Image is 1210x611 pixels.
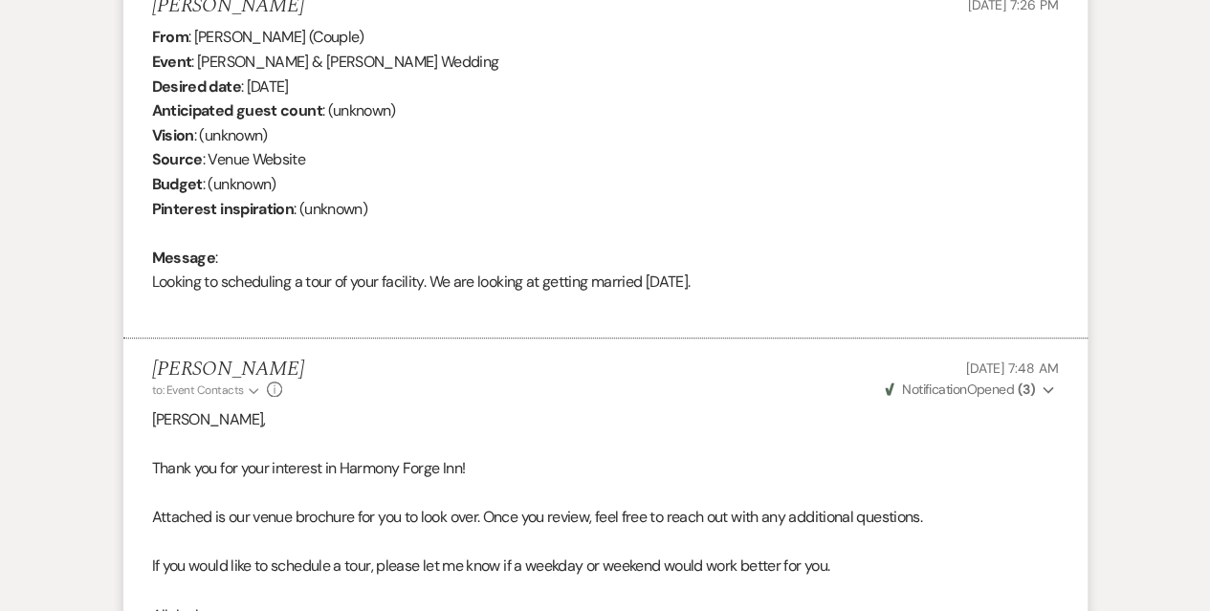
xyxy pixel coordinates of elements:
[152,407,1059,432] p: [PERSON_NAME],
[885,381,1035,398] span: Opened
[152,382,262,399] button: to: Event Contacts
[1017,381,1034,398] strong: ( 3 )
[152,100,322,120] b: Anticipated guest count
[152,174,203,194] b: Budget
[882,380,1059,400] button: NotificationOpened (3)
[152,199,295,219] b: Pinterest inspiration
[152,149,203,169] b: Source
[152,27,188,47] b: From
[152,25,1059,318] div: : [PERSON_NAME] (Couple) : [PERSON_NAME] & [PERSON_NAME] Wedding : [DATE] : (unknown) : (unknown)...
[152,358,304,382] h5: [PERSON_NAME]
[152,507,922,527] span: Attached is our venue brochure for you to look over. Once you review, feel free to reach out with...
[152,458,466,478] span: Thank you for your interest in Harmony Forge Inn!
[152,76,241,97] b: Desired date
[965,360,1058,377] span: [DATE] 7:48 AM
[152,556,830,576] span: If you would like to schedule a tour, please let me know if a weekday or weekend would work bette...
[902,381,966,398] span: Notification
[152,125,194,145] b: Vision
[152,248,216,268] b: Message
[152,52,192,72] b: Event
[152,382,244,398] span: to: Event Contacts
